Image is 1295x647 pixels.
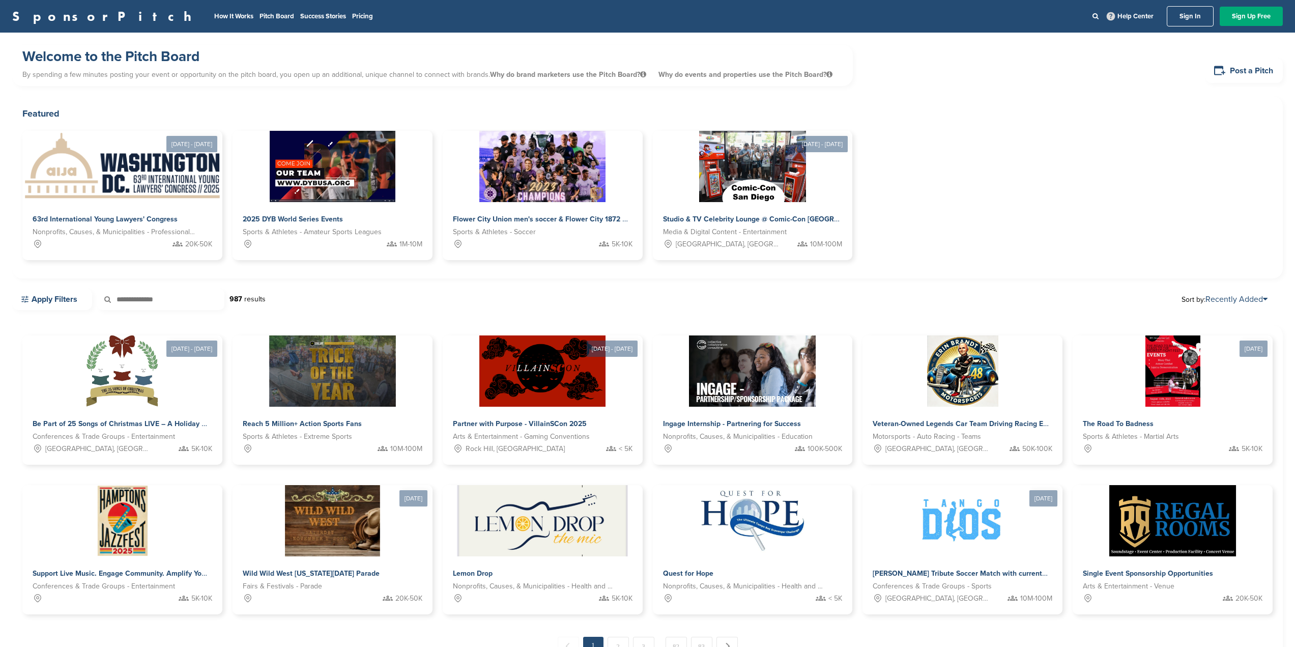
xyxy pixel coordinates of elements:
[1240,341,1268,357] div: [DATE]
[694,485,812,556] img: Sponsorpitch &
[243,227,382,238] span: Sports & Athletes - Amateur Sports Leagues
[1205,294,1268,304] a: Recently Added
[1235,593,1262,604] span: 20K-50K
[1083,419,1154,428] span: The Road To Badness
[12,10,198,23] a: SponsorPitch
[270,131,395,202] img: Sponsorpitch &
[663,227,787,238] span: Media & Digital Content - Entertainment
[927,335,998,407] img: Sponsorpitch &
[269,335,396,407] img: Sponsorpitch &
[233,469,433,614] a: [DATE] Sponsorpitch & Wild Wild West [US_STATE][DATE] Parade Fairs & Festivals - Parade 20K-50K
[22,115,222,260] a: [DATE] - [DATE] Sponsorpitch & 63rd International Young Lawyers' Congress Nonprofits, Causes, & M...
[233,335,433,465] a: Sponsorpitch & Reach 5 Million+ Action Sports Fans Sports & Athletes - Extreme Sports 10M-100M
[885,593,989,604] span: [GEOGRAPHIC_DATA], [GEOGRAPHIC_DATA]
[96,485,149,556] img: Sponsorpitch &
[443,131,643,260] a: Sponsorpitch & Flower City Union men's soccer & Flower City 1872 women's soccer Sports & Athletes...
[453,431,590,442] span: Arts & Entertainment - Gaming Conventions
[663,581,827,592] span: Nonprofits, Causes, & Municipalities - Health and Wellness
[191,593,212,604] span: 5K-10K
[243,581,322,592] span: Fairs & Festivals - Parade
[166,341,217,357] div: [DATE] - [DATE]
[653,335,853,465] a: Sponsorpitch & Ingage Internship - Partnering for Success Nonprofits, Causes, & Municipalities - ...
[453,215,675,223] span: Flower City Union men's soccer & Flower City 1872 women's soccer
[22,485,222,614] a: Sponsorpitch & Support Live Music. Engage Community. Amplify Your Brand Conferences & Trade Group...
[658,70,832,79] span: Why do events and properties use the Pitch Board?
[873,569,1189,578] span: [PERSON_NAME] Tribute Soccer Match with current soccer legends at the American Dream Mall
[1105,10,1156,22] a: Help Center
[457,485,627,556] img: Sponsorpitch &
[185,239,212,250] span: 20K-50K
[810,239,842,250] span: 10M-100M
[1022,443,1052,455] span: 50K-100K
[243,569,380,578] span: Wild Wild West [US_STATE][DATE] Parade
[399,490,427,507] div: [DATE]
[390,443,422,455] span: 10M-100M
[33,227,197,238] span: Nonprofits, Causes, & Municipalities - Professional Development
[1109,485,1236,556] img: Sponsorpitch &
[87,335,158,407] img: Sponsorpitch &
[663,569,713,578] span: Quest for Hope
[899,485,1026,556] img: Sponsorpitch &
[663,431,813,442] span: Nonprofits, Causes, & Municipalities - Education
[285,485,380,556] img: Sponsorpitch &
[612,593,632,604] span: 5K-10K
[873,431,981,442] span: Motorsports - Auto Racing - Teams
[243,419,362,428] span: Reach 5 Million+ Action Sports Fans
[587,341,638,357] div: [DATE] - [DATE]
[453,419,587,428] span: Partner with Purpose - VillainSCon 2025
[243,215,343,223] span: 2025 DYB World Series Events
[33,431,175,442] span: Conferences & Trade Groups - Entertainment
[663,215,1262,223] span: Studio & TV Celebrity Lounge @ Comic-Con [GEOGRAPHIC_DATA]. Over 300 of [DATE] hottest Television...
[233,131,433,260] a: Sponsorpitch & 2025 DYB World Series Events Sports & Athletes - Amateur Sports Leagues 1M-10M
[479,131,606,202] img: Sponsorpitch &
[1182,295,1268,303] span: Sort by:
[300,12,346,20] a: Success Stories
[490,70,648,79] span: Why do brand marketers use the Pitch Board?
[663,419,801,428] span: Ingage Internship - Partnering for Success
[808,443,842,455] span: 100K-500K
[676,239,780,250] span: [GEOGRAPHIC_DATA], [GEOGRAPHIC_DATA]
[33,581,175,592] span: Conferences & Trade Groups - Entertainment
[1083,569,1213,578] span: Single Event Sponsorship Opportunities
[33,569,229,578] span: Support Live Music. Engage Community. Amplify Your Brand
[699,131,806,202] img: Sponsorpitch &
[214,12,253,20] a: How It Works
[1167,6,1214,26] a: Sign In
[653,485,853,614] a: Sponsorpitch & Quest for Hope Nonprofits, Causes, & Municipalities - Health and Wellness < 5K
[1205,58,1283,83] a: Post a Pitch
[653,115,853,260] a: [DATE] - [DATE] Sponsorpitch & Studio & TV Celebrity Lounge @ Comic-Con [GEOGRAPHIC_DATA]. Over 3...
[443,485,643,614] a: Sponsorpitch & Lemon Drop Nonprofits, Causes, & Municipalities - Health and Wellness 5K-10K
[689,335,816,407] img: Sponsorpitch &
[22,106,1273,121] h2: Featured
[1020,593,1052,604] span: 10M-100M
[443,319,643,465] a: [DATE] - [DATE] Sponsorpitch & Partner with Purpose - VillainSCon 2025 Arts & Entertainment - Gam...
[1242,443,1262,455] span: 5K-10K
[229,295,242,303] strong: 987
[466,443,565,455] span: Rock Hill, [GEOGRAPHIC_DATA]
[243,431,352,442] span: Sports & Athletes - Extreme Sports
[12,289,92,310] a: Apply Filters
[453,569,493,578] span: Lemon Drop
[1220,7,1283,26] a: Sign Up Free
[862,335,1062,465] a: Sponsorpitch & Veteran-Owned Legends Car Team Driving Racing Excellence and Community Impact Acro...
[22,319,222,465] a: [DATE] - [DATE] Sponsorpitch & Be Part of 25 Songs of Christmas LIVE – A Holiday Experience That ...
[399,239,422,250] span: 1M-10M
[260,12,294,20] a: Pitch Board
[453,227,536,238] span: Sports & Athletes - Soccer
[33,419,293,428] span: Be Part of 25 Songs of Christmas LIVE – A Holiday Experience That Gives Back
[862,469,1062,614] a: [DATE] Sponsorpitch & [PERSON_NAME] Tribute Soccer Match with current soccer legends at the Ameri...
[22,47,843,66] h1: Welcome to the Pitch Board
[244,295,266,303] span: results
[22,66,843,83] p: By spending a few minutes posting your event or opportunity on the pitch board, you open up an ad...
[1073,485,1273,614] a: Sponsorpitch & Single Event Sponsorship Opportunities Arts & Entertainment - Venue 20K-50K
[797,136,848,152] div: [DATE] - [DATE]
[191,443,212,455] span: 5K-10K
[479,335,606,407] img: Sponsorpitch &
[453,581,617,592] span: Nonprofits, Causes, & Municipalities - Health and Wellness
[612,239,632,250] span: 5K-10K
[22,131,224,202] img: Sponsorpitch &
[395,593,422,604] span: 20K-50K
[45,443,149,455] span: [GEOGRAPHIC_DATA], [GEOGRAPHIC_DATA]
[1145,335,1200,407] img: Sponsorpitch &
[873,419,1289,428] span: Veteran-Owned Legends Car Team Driving Racing Excellence and Community Impact Across [GEOGRAPHIC_...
